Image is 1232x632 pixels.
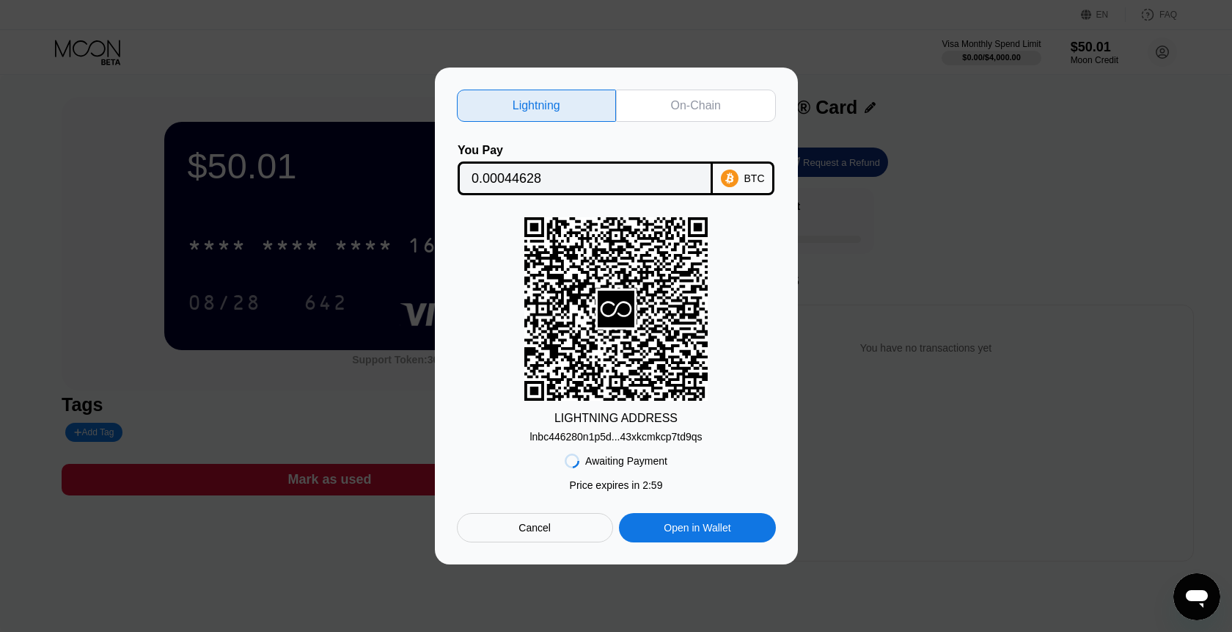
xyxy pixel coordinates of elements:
div: You Pay [458,144,713,157]
div: BTC [744,172,765,184]
div: Open in Wallet [619,513,775,542]
div: Cancel [457,513,613,542]
div: lnbc446280n1p5d...43xkcmkcp7td9qs [529,425,702,443]
div: lnbc446280n1p5d...43xkcmkcp7td9qs [529,431,702,443]
span: 2 : 59 [642,479,662,491]
div: Awaiting Payment [585,455,667,467]
div: Lightning [513,98,560,113]
div: On-Chain [616,90,776,122]
div: Cancel [518,521,551,534]
iframe: Button to launch messaging window [1173,573,1220,620]
div: Price expires in [570,479,663,491]
div: You PayBTC [457,144,776,195]
div: Lightning [457,90,617,122]
div: On-Chain [671,98,721,113]
div: LIGHTNING ADDRESS [554,412,678,425]
div: Open in Wallet [664,521,730,534]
